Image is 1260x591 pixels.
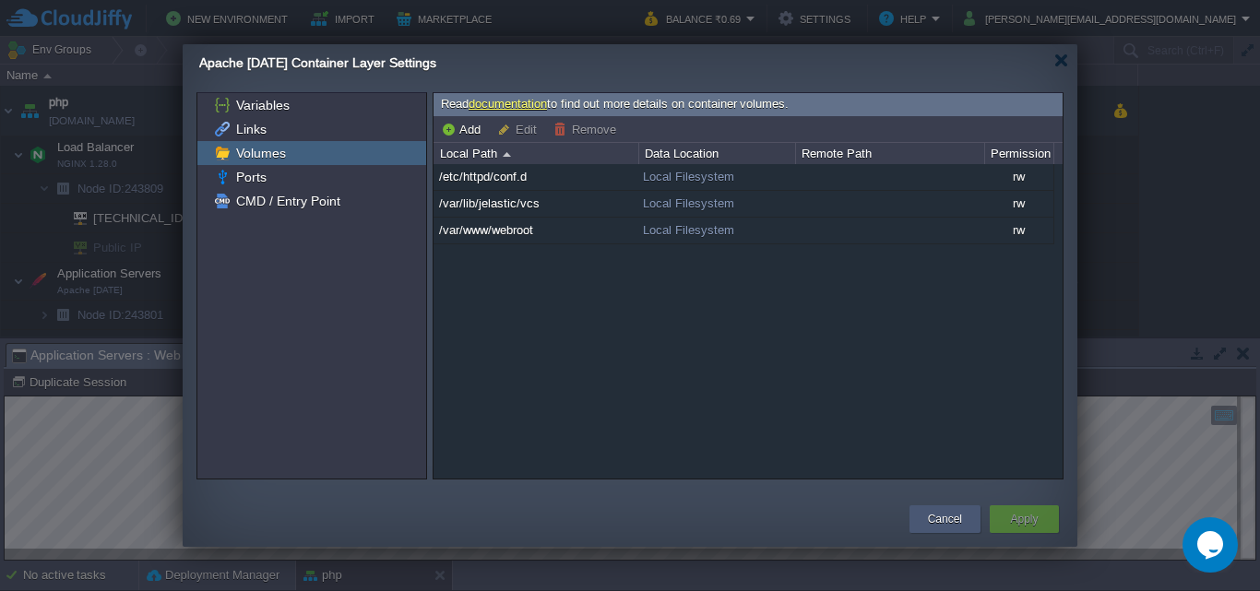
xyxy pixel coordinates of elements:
[437,169,529,184] span: /etc/httpd/conf.d
[503,152,511,157] img: AMDAwAAAACH5BAEAAAAALAAAAAABAAEAAAICRAEAOw==
[437,170,529,183] a: /etc/httpd/conf.d
[232,169,269,185] a: Ports
[986,143,1053,164] div: Permission
[199,55,436,70] span: Apache [DATE] Container Layer Settings
[1013,196,1025,210] span: rw
[553,121,622,137] button: Remove
[643,196,734,210] span: Local Filesystem
[1013,223,1025,237] span: rw
[232,193,343,209] a: CMD / Entry Point
[469,97,547,111] a: documentation
[928,510,962,528] button: Cancel
[1010,510,1038,528] button: Apply
[437,195,542,211] span: /var/lib/jelastic/vcs
[232,121,269,137] a: Links
[1013,170,1025,183] span: rw
[437,222,536,238] span: /var/www/webroot
[497,121,542,137] button: Edit
[797,143,984,164] div: Remote Path
[1183,517,1242,573] iframe: chat widget
[640,143,795,164] div: Data Location
[643,170,734,183] span: Local Filesystem
[441,121,486,137] button: Add
[643,223,734,237] span: Local Filesystem
[232,97,292,113] a: Variables
[437,196,542,210] a: /var/lib/jelastic/vcs
[232,145,289,161] a: Volumes
[434,93,1063,116] div: Read to find out more details on container volumes.
[437,223,536,237] a: /var/www/webroot
[435,143,638,164] div: Local Path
